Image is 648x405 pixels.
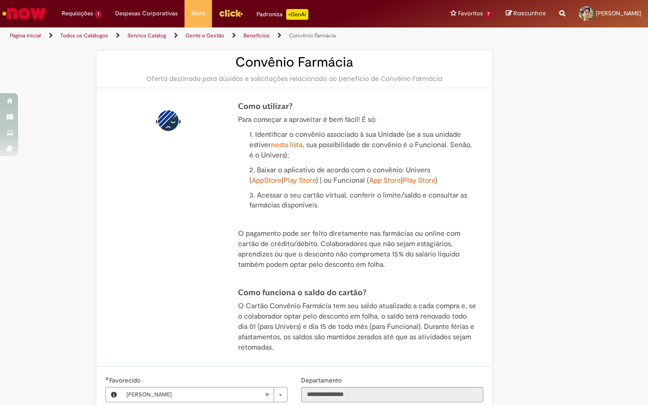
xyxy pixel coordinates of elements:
[219,6,243,20] img: click_logo_yellow_360x200.png
[283,176,316,185] a: Play Store
[238,288,477,297] h4: Como funciona o saldo do cartão?
[122,387,287,402] a: [PERSON_NAME]Limpar campo Favorecido
[403,176,435,185] a: Play Store
[105,377,109,380] span: Obrigatório Preenchido
[105,55,483,70] h2: Convênio Farmácia
[106,387,122,402] button: Favorecido, Visualizar este registro Breno De Campos Alves
[105,37,170,44] span: Adicionar a Favoritos
[62,9,93,18] span: Requisições
[458,9,483,18] span: Favoritos
[238,229,477,270] p: O pagamento pode ser feito diretamente nas farmácias ou online com cartão de crédito/débito. Cola...
[127,32,166,39] a: Service Catalog
[238,301,477,352] p: O Cartão Convênio Farmácia tem seu saldo atualizado a cada compra e, se o colaborador optar pelo ...
[185,32,224,39] a: Gente e Gestão
[238,102,477,111] h4: Como utilizar?
[126,387,265,402] span: [PERSON_NAME]
[369,176,401,185] a: App Store
[260,387,274,402] abbr: Limpar campo Favorecido
[271,140,302,149] a: nesta lista
[191,9,205,18] span: More
[154,106,183,135] img: Convênio Farmácia
[506,9,546,18] a: Rascunhos
[301,387,483,402] input: Departamento
[10,32,41,39] a: Página inicial
[1,4,47,22] img: ServiceNow
[513,9,546,18] span: Rascunhos
[256,9,308,20] div: Padroniza
[95,10,102,18] span: 1
[301,376,343,385] label: Somente leitura - Departamento
[60,32,108,39] a: Todos os Catálogos
[243,32,270,39] a: Benefícios
[7,27,425,44] ul: Trilhas de página
[249,130,477,161] p: 1. Identificar o convênio associado à sua Unidade (se a sua unidade estiver , sua possibilidade d...
[289,32,336,39] a: Convênio Farmácia
[238,115,477,125] p: Para começar a aproveitar é bem fácil! É só:
[109,376,142,384] span: Necessários - Favorecido
[249,190,477,211] p: 3. Acessar o seu cartão virtual, conferir o limite/saldo e consultar as farmácias disponíveis.
[286,9,308,20] p: +GenAi
[249,165,477,186] p: 2. Baixar o aplicativo de acordo com o convênio: Univers ( | ) | ou Funcional ( | )
[115,9,178,18] span: Despesas Corporativas
[105,74,483,83] div: Oferta destinada para dúvidas e solicitações relacionado ao benefício de Convênio Farmácia
[596,9,641,17] span: [PERSON_NAME]
[252,176,282,185] a: AppStore
[485,10,492,18] span: 7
